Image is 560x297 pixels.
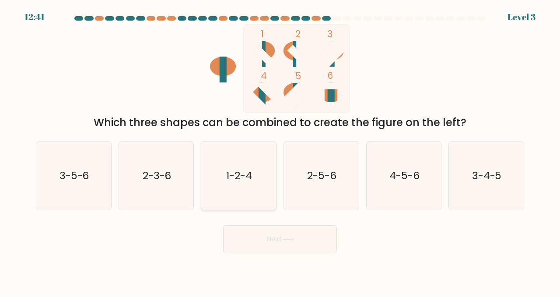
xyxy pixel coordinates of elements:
tspan: 4 [261,69,267,82]
text: 3-4-5 [472,168,502,183]
tspan: 5 [295,70,301,82]
tspan: 2 [295,28,301,40]
div: 12:41 [24,11,45,24]
div: Level 3 [507,11,535,24]
div: Which three shapes can be combined to create the figure on the left? [41,115,519,131]
text: 4-5-6 [389,168,420,183]
text: 3-5-6 [59,168,89,183]
text: 1-2-4 [227,168,252,183]
tspan: 1 [261,28,264,40]
text: 2-5-6 [307,168,336,183]
tspan: 6 [327,69,333,82]
text: 2-3-6 [143,168,171,183]
tspan: 3 [327,28,332,40]
button: Next [223,225,337,253]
